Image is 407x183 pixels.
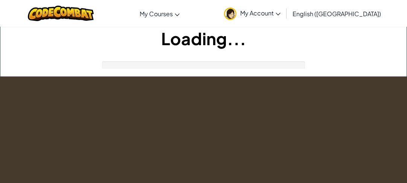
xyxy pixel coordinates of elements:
[220,2,284,25] a: My Account
[224,8,236,20] img: avatar
[28,6,94,21] img: CodeCombat logo
[293,10,381,18] span: English ([GEOGRAPHIC_DATA])
[0,27,407,50] h1: Loading...
[240,9,280,17] span: My Account
[136,3,183,24] a: My Courses
[140,10,173,18] span: My Courses
[289,3,385,24] a: English ([GEOGRAPHIC_DATA])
